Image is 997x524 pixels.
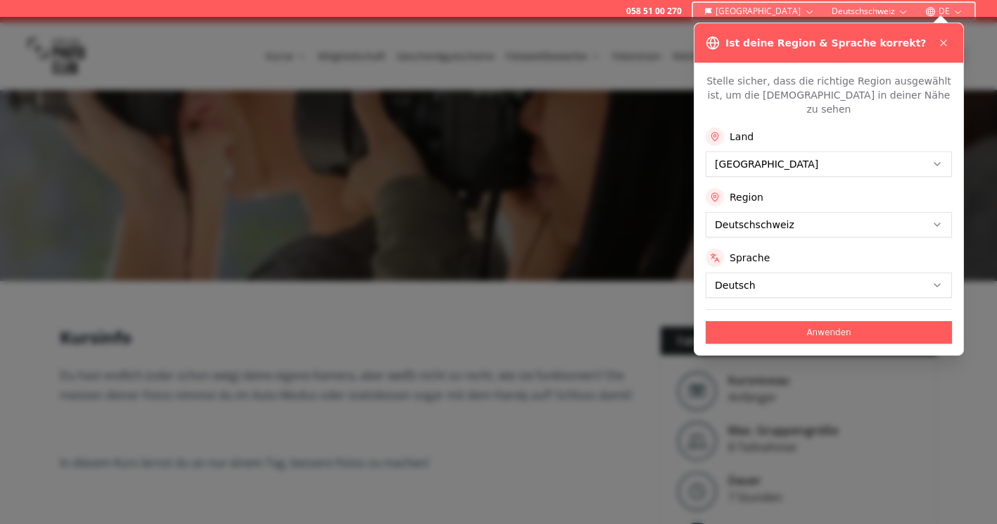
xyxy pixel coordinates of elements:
[826,3,914,20] button: Deutschschweiz
[730,190,763,204] label: Region
[706,74,952,116] p: Stelle sicher, dass die richtige Region ausgewählt ist, um die [DEMOGRAPHIC_DATA] in deiner Nähe ...
[730,251,770,265] label: Sprache
[725,36,926,50] h3: Ist deine Region & Sprache korrekt?
[699,3,820,20] button: [GEOGRAPHIC_DATA]
[920,3,969,20] button: DE
[626,6,682,17] a: 058 51 00 270
[706,321,952,344] button: Anwenden
[730,130,754,144] label: Land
